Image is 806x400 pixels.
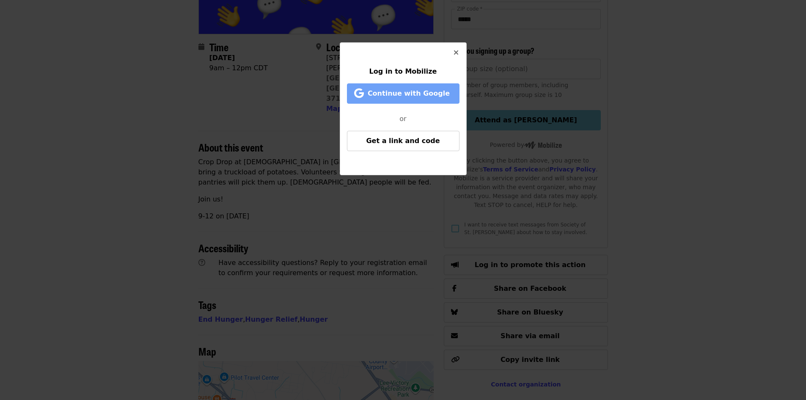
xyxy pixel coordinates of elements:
[347,83,459,104] button: Continue with Google
[454,49,459,57] i: times icon
[446,43,466,63] button: Close
[368,89,450,97] span: Continue with Google
[369,67,437,75] span: Log in to Mobilize
[399,115,406,123] span: or
[366,137,440,145] span: Get a link and code
[347,131,459,151] button: Get a link and code
[354,87,364,99] i: google icon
